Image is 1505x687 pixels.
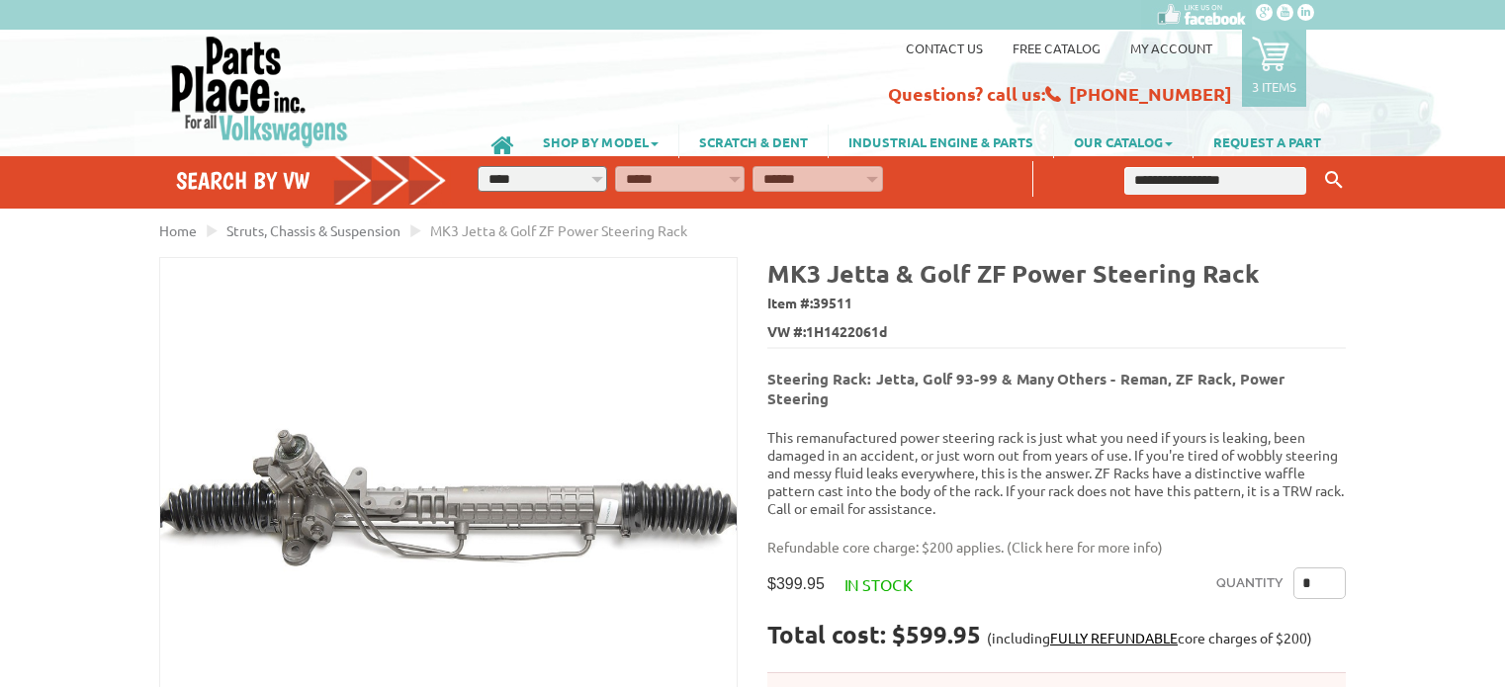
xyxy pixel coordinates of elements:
span: 1H1422061d [806,321,887,342]
a: OUR CATALOG [1054,125,1193,158]
p: Refundable core charge: $200 applies. ( ) [767,537,1331,558]
a: SCRATCH & DENT [679,125,828,158]
button: Keyword Search [1319,164,1349,197]
h4: Search by VW [176,166,447,195]
span: $399.95 [767,574,825,593]
label: Quantity [1216,567,1284,599]
a: Struts, Chassis & Suspension [226,221,400,239]
a: Click here for more info [1012,538,1158,556]
a: Home [159,221,197,239]
a: My Account [1130,40,1212,56]
img: Parts Place Inc! [169,35,350,148]
span: VW #: [767,318,1346,347]
span: In stock [844,574,913,594]
a: Contact us [906,40,983,56]
span: (including core charges of $200) [987,629,1312,646]
a: SHOP BY MODEL [523,125,678,158]
a: FULLY REFUNDABLE [1050,629,1178,646]
a: INDUSTRIAL ENGINE & PARTS [829,125,1053,158]
p: This remanufactured power steering rack is just what you need if yours is leaking, been damaged i... [767,428,1346,517]
a: REQUEST A PART [1194,125,1341,158]
span: MK3 Jetta & Golf ZF Power Steering Rack [430,221,687,239]
a: 3 items [1242,30,1306,107]
span: Item #: [767,290,1346,318]
a: Free Catalog [1013,40,1101,56]
b: MK3 Jetta & Golf ZF Power Steering Rack [767,257,1259,289]
b: Steering Rack: Jetta, Golf 93-99 & Many Others - Reman, ZF Rack, Power Steering [767,369,1284,408]
strong: Total cost: $599.95 [767,619,981,649]
p: 3 items [1252,78,1296,95]
span: 39511 [813,294,852,311]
